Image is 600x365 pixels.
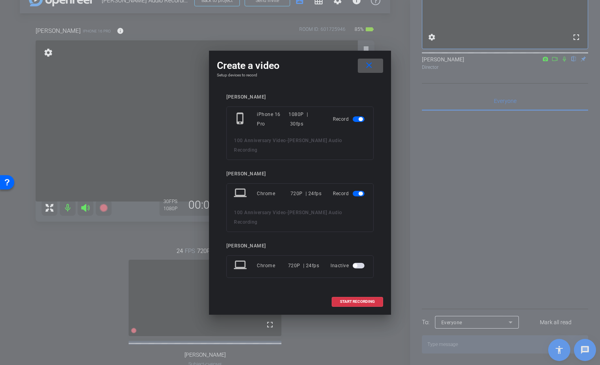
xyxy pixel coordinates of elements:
span: [PERSON_NAME] Audio Recording [234,138,342,153]
div: Chrome [257,259,288,273]
mat-icon: phone_iphone [234,112,248,126]
button: START RECORDING [332,297,383,307]
span: - [286,210,288,215]
span: - [286,138,288,143]
span: [PERSON_NAME] Audio Recording [234,210,342,225]
div: 720P | 24fps [288,259,319,273]
span: 100 Anniversary Video [234,138,286,143]
div: iPhone 16 Pro [257,110,289,129]
h4: Setup devices to record [217,73,383,78]
mat-icon: close [364,61,374,70]
div: Record [333,186,366,201]
mat-icon: laptop [234,186,248,201]
div: 1080P | 30fps [289,110,321,129]
div: Record [333,110,366,129]
div: 720P | 24fps [291,186,322,201]
div: Inactive [330,259,366,273]
div: [PERSON_NAME] [226,171,374,177]
span: 100 Anniversary Video [234,210,286,215]
mat-icon: laptop [234,259,248,273]
div: Chrome [257,186,291,201]
span: START RECORDING [340,300,375,304]
div: [PERSON_NAME] [226,94,374,100]
div: Create a video [217,59,383,73]
div: [PERSON_NAME] [226,243,374,249]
